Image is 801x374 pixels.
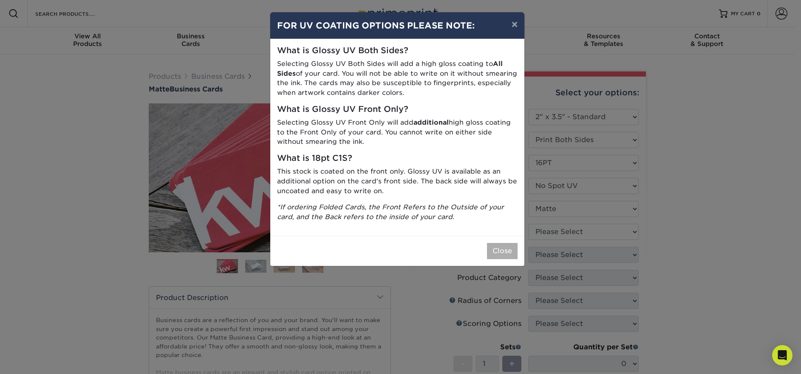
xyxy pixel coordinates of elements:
h5: What is Glossy UV Front Only? [277,105,518,114]
i: *If ordering Folded Cards, the Front Refers to the Outside of your card, and the Back refers to t... [277,203,504,221]
strong: additional [413,118,449,126]
button: × [505,12,524,36]
button: Close [487,243,518,259]
p: Selecting Glossy UV Both Sides will add a high gloss coating to of your card. You will not be abl... [277,59,518,98]
h4: FOR UV COATING OPTIONS PLEASE NOTE: [277,19,518,32]
div: Open Intercom Messenger [772,345,793,365]
h5: What is Glossy UV Both Sides? [277,46,518,56]
h5: What is 18pt C1S? [277,154,518,163]
p: This stock is coated on the front only. Glossy UV is available as an additional option on the car... [277,167,518,196]
p: Selecting Glossy UV Front Only will add high gloss coating to the Front Only of your card. You ca... [277,118,518,147]
strong: All Sides [277,60,503,77]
